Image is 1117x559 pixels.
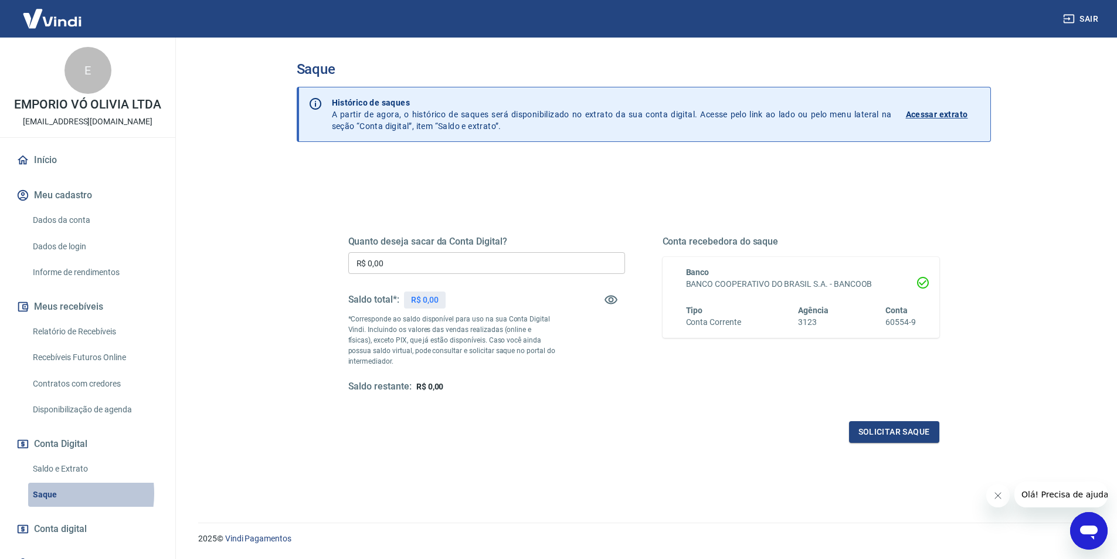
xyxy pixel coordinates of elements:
h6: 3123 [798,316,829,328]
span: Banco [686,267,709,277]
p: 2025 © [198,533,1089,545]
img: Vindi [14,1,90,36]
span: R$ 0,00 [416,382,444,391]
a: Conta digital [14,516,161,542]
iframe: Mensagem da empresa [1014,482,1108,507]
a: Informe de rendimentos [28,260,161,284]
h5: Conta recebedora do saque [663,236,939,248]
h5: Saldo total*: [348,294,399,306]
a: Disponibilização de agenda [28,398,161,422]
button: Sair [1061,8,1103,30]
iframe: Fechar mensagem [986,484,1010,507]
h5: Saldo restante: [348,381,412,393]
p: R$ 0,00 [411,294,439,306]
p: A partir de agora, o histórico de saques será disponibilizado no extrato da sua conta digital. Ac... [332,97,892,132]
a: Dados de login [28,235,161,259]
p: Acessar extrato [906,109,968,120]
a: Recebíveis Futuros Online [28,345,161,370]
a: Acessar extrato [906,97,981,132]
a: Saldo e Extrato [28,457,161,481]
button: Meus recebíveis [14,294,161,320]
a: Dados da conta [28,208,161,232]
iframe: Botão para abrir a janela de mensagens [1070,512,1108,550]
span: Conta [885,306,908,315]
button: Solicitar saque [849,421,939,443]
a: Vindi Pagamentos [225,534,291,543]
span: Tipo [686,306,703,315]
p: Histórico de saques [332,97,892,109]
h6: BANCO COOPERATIVO DO BRASIL S.A. - BANCOOB [686,278,916,290]
p: *Corresponde ao saldo disponível para uso na sua Conta Digital Vindi. Incluindo os valores das ve... [348,314,556,367]
div: E [64,47,111,94]
a: Contratos com credores [28,372,161,396]
span: Conta digital [34,521,87,537]
button: Meu cadastro [14,182,161,208]
p: [EMAIL_ADDRESS][DOMAIN_NAME] [23,116,152,128]
a: Início [14,147,161,173]
button: Conta Digital [14,431,161,457]
a: Relatório de Recebíveis [28,320,161,344]
a: Saque [28,483,161,507]
h3: Saque [297,61,991,77]
h5: Quanto deseja sacar da Conta Digital? [348,236,625,248]
h6: Conta Corrente [686,316,741,328]
span: Olá! Precisa de ajuda? [7,8,99,18]
p: EMPORIO VÓ OLIVIA LTDA [14,99,161,111]
h6: 60554-9 [885,316,916,328]
span: Agência [798,306,829,315]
